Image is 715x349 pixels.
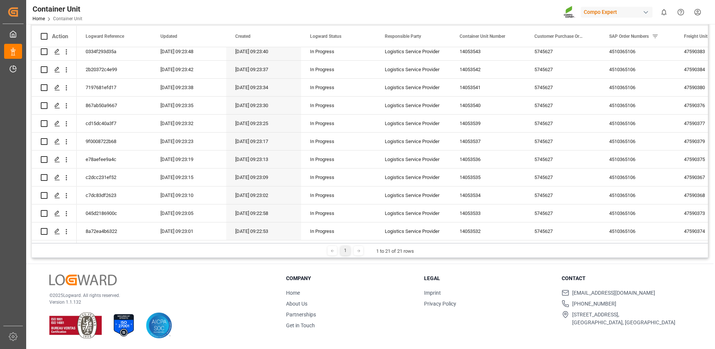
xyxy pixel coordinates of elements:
div: 14053540 [451,97,525,114]
div: [DATE] 09:23:01 [151,222,226,240]
div: [DATE] 09:23:42 [151,61,226,78]
div: [DATE] 09:23:19 [151,151,226,168]
div: Press SPACE to select this row. [32,115,77,133]
div: 5745627 [525,79,600,96]
h3: Company [286,274,415,282]
a: Imprint [424,290,441,296]
div: c2dcc231ef52 [77,169,151,186]
div: 4510365106 [600,222,675,240]
div: [DATE] 09:23:23 [151,133,226,150]
span: Customer Purchase Order Numbers [534,34,584,39]
button: Help Center [672,4,689,21]
div: 7197681efd17 [77,79,151,96]
span: Container Unit Number [460,34,505,39]
span: [STREET_ADDRESS], [GEOGRAPHIC_DATA], [GEOGRAPHIC_DATA] [572,311,675,327]
a: About Us [286,301,307,307]
div: Press SPACE to select this row. [32,43,77,61]
div: 14053535 [451,169,525,186]
div: In Progress [310,187,367,204]
div: Press SPACE to select this row. [32,169,77,186]
div: Container Unit [33,3,82,15]
div: e78aefee9a4c [77,151,151,168]
div: 4510365106 [600,151,675,168]
div: 14053541 [451,79,525,96]
div: Press SPACE to select this row. [32,186,77,204]
div: Logistics Service Provider [376,204,451,222]
a: Privacy Policy [424,301,456,307]
a: Home [286,290,300,296]
div: In Progress [310,79,367,96]
div: Logistics Service Provider [376,97,451,114]
p: © 2025 Logward. All rights reserved. [49,292,267,299]
div: [DATE] 09:22:53 [226,222,301,240]
div: In Progress [310,223,367,240]
div: 14053536 [451,151,525,168]
div: 0334f293d35a [77,43,151,60]
button: Compo Expert [581,5,656,19]
div: [DATE] 09:23:17 [226,133,301,150]
p: Version 1.1.132 [49,299,267,306]
div: cd15dc40a3f7 [77,115,151,132]
div: [DATE] 09:23:32 [151,115,226,132]
div: Logistics Service Provider [376,43,451,60]
div: Logistics Service Provider [376,169,451,186]
div: 045d2186900c [77,204,151,222]
div: 5745627 [525,43,600,60]
h3: Legal [424,274,553,282]
div: 5745627 [525,151,600,168]
div: [DATE] 09:23:13 [226,151,301,168]
div: 14053543 [451,43,525,60]
div: [DATE] 09:22:58 [226,204,301,222]
div: 14053542 [451,61,525,78]
div: 5745627 [525,133,600,150]
div: Compo Expert [581,7,653,18]
span: Updated [160,34,177,39]
div: 14053532 [451,222,525,240]
div: 5745627 [525,222,600,240]
div: In Progress [310,133,367,150]
span: Responsible Party [385,34,421,39]
img: AICPA SOC [146,312,172,339]
div: 14053537 [451,133,525,150]
div: 4510365106 [600,115,675,132]
span: [EMAIL_ADDRESS][DOMAIN_NAME] [572,289,655,297]
span: [PHONE_NUMBER] [572,300,616,308]
div: Press SPACE to select this row. [32,151,77,169]
img: ISO 9001 & ISO 14001 Certification [49,312,102,339]
div: Logistics Service Provider [376,61,451,78]
div: 1 to 21 of 21 rows [376,248,414,255]
div: Press SPACE to select this row. [32,61,77,79]
div: [DATE] 09:23:15 [151,169,226,186]
div: [DATE] 09:23:48 [151,43,226,60]
div: Logistics Service Provider [376,133,451,150]
div: In Progress [310,61,367,78]
div: [DATE] 09:23:02 [226,186,301,204]
div: Press SPACE to select this row. [32,97,77,115]
div: [DATE] 09:23:05 [151,204,226,222]
div: 5745627 [525,204,600,222]
div: 14053539 [451,115,525,132]
a: Partnerships [286,312,316,318]
div: [DATE] 09:23:10 [151,186,226,204]
span: Logward Reference [86,34,124,39]
div: In Progress [310,43,367,60]
div: Logistics Service Provider [376,186,451,204]
div: Logistics Service Provider [376,115,451,132]
div: Press SPACE to select this row. [32,79,77,97]
a: Get in Touch [286,322,315,328]
span: Created [235,34,251,39]
div: In Progress [310,169,367,186]
div: [DATE] 09:23:35 [151,97,226,114]
a: Home [33,16,45,21]
div: In Progress [310,97,367,114]
div: [DATE] 09:23:09 [226,169,301,186]
div: [DATE] 09:23:38 [151,79,226,96]
div: In Progress [310,151,367,168]
div: Action [52,33,68,40]
div: [DATE] 09:23:30 [226,97,301,114]
div: 5745627 [525,115,600,132]
div: Press SPACE to select this row. [32,222,77,240]
div: 4510365106 [600,204,675,222]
